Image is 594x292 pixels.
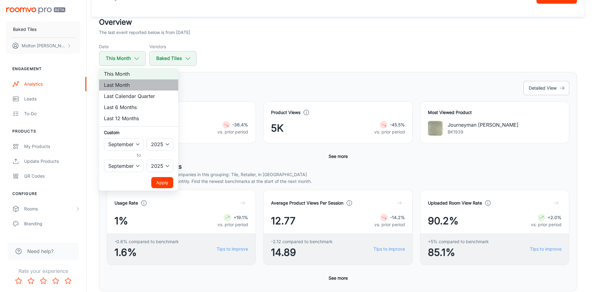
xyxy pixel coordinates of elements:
button: Apply [151,177,173,188]
h6: to [105,152,172,159]
li: This Month [99,68,178,79]
li: Last 6 Months [99,102,178,113]
h6: Custom [104,129,173,136]
li: Last Month [99,79,178,91]
li: Last Calendar Quarter [99,91,178,102]
li: Last 12 Months [99,113,178,124]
